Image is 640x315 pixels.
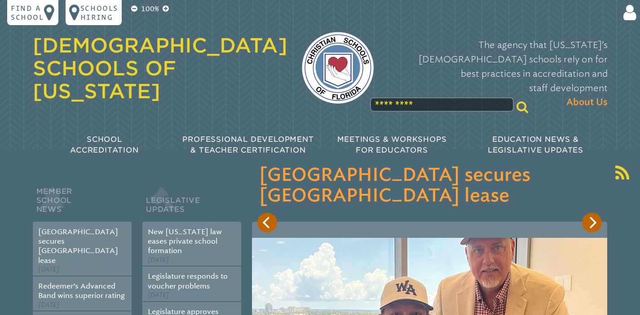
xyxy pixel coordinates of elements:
a: New [US_STATE] law eases private school formation [148,227,222,255]
span: Meetings & Workshops for Educators [337,135,447,154]
img: csf-logo-web-colors.png [302,32,374,104]
span: [DATE] [38,266,59,273]
p: Schools Hiring [80,4,118,22]
span: [DATE] [148,291,169,299]
span: Professional Development & Teacher Certification [182,135,313,154]
span: [DATE] [148,256,169,264]
a: [DEMOGRAPHIC_DATA] Schools of [US_STATE] [33,34,287,103]
p: The agency that [US_STATE]’s [DEMOGRAPHIC_DATA] schools rely on for best practices in accreditati... [388,38,608,109]
a: [GEOGRAPHIC_DATA] secures [GEOGRAPHIC_DATA] lease [38,227,118,265]
a: Redeemer’s Advanced Band wins superior rating [38,282,125,300]
a: Legislature responds to voucher problems [148,272,228,290]
span: School Accreditation [70,135,138,154]
p: Find a school [11,4,44,22]
button: Next [582,213,602,232]
span: About Us [566,95,608,109]
span: Education News & Legislative Updates [488,135,583,154]
h3: [GEOGRAPHIC_DATA] secures [GEOGRAPHIC_DATA] lease [259,165,600,206]
button: Previous [257,213,277,232]
p: 100% [139,4,161,14]
h2: Member School News [33,185,132,222]
h2: Legislative Updates [142,185,241,222]
span: [DATE] [38,301,59,309]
